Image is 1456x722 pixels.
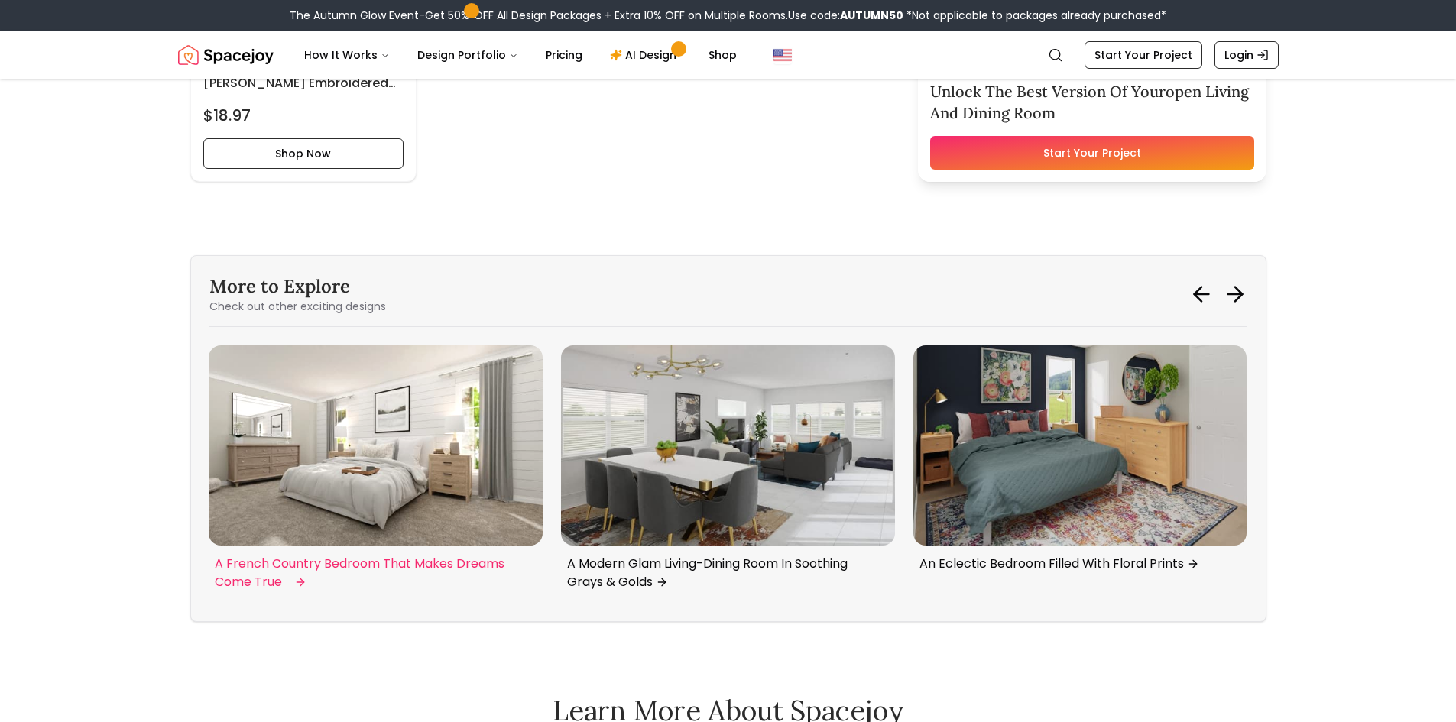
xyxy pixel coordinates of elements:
button: Shop Now [203,138,404,169]
div: Carousel [209,345,1247,603]
h6: [PERSON_NAME] Embroidered Lumbar Pillow Cover No Insert-26"x16" [203,74,404,92]
a: A Modern Glam Living-Dining Room In Soothing Grays & GoldsA Modern Glam Living-Dining Room In Soo... [561,345,895,597]
div: The Autumn Glow Event-Get 50% OFF All Design Packages + Extra 10% OFF on Multiple Rooms. [290,8,1166,23]
b: AUTUMN50 [840,8,903,23]
span: Use code: [788,8,903,23]
a: Login [1214,41,1279,69]
div: 5 / 6 [209,345,543,603]
nav: Global [178,31,1279,79]
p: An Eclectic Bedroom Filled With Floral Prints [919,555,1235,573]
img: A Modern Glam Living-Dining Room In Soothing Grays & Golds [561,345,895,546]
h3: Unlock The Best Version Of Your open living and dining room [930,81,1254,124]
a: A French Country Bedroom That Makes Dreams Come TrueA French Country Bedroom That Makes Dreams Co... [209,345,543,597]
a: Pricing [533,40,595,70]
img: A French Country Bedroom That Makes Dreams Come True [209,345,543,546]
p: A French Country Bedroom That Makes Dreams Come True [215,555,530,591]
a: Shop [696,40,749,70]
nav: Main [292,40,749,70]
span: *Not applicable to packages already purchased* [903,8,1166,23]
a: Start Your Project [930,136,1254,170]
img: Spacejoy Logo [178,40,274,70]
a: An Eclectic Bedroom Filled With Floral PrintsAn Eclectic Bedroom Filled With Floral Prints [913,345,1247,579]
div: 6 / 6 [561,345,895,603]
a: Start Your Project [1085,41,1202,69]
h4: $18.97 [203,105,251,126]
a: Spacejoy [178,40,274,70]
img: An Eclectic Bedroom Filled With Floral Prints [913,345,1247,546]
p: Check out other exciting designs [209,299,386,314]
button: How It Works [292,40,402,70]
h3: More to Explore [209,274,386,299]
p: A Modern Glam Living-Dining Room In Soothing Grays & Golds [567,555,883,591]
img: United States [773,46,792,64]
div: 1 / 6 [913,345,1247,584]
button: Design Portfolio [405,40,530,70]
a: AI Design [598,40,693,70]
